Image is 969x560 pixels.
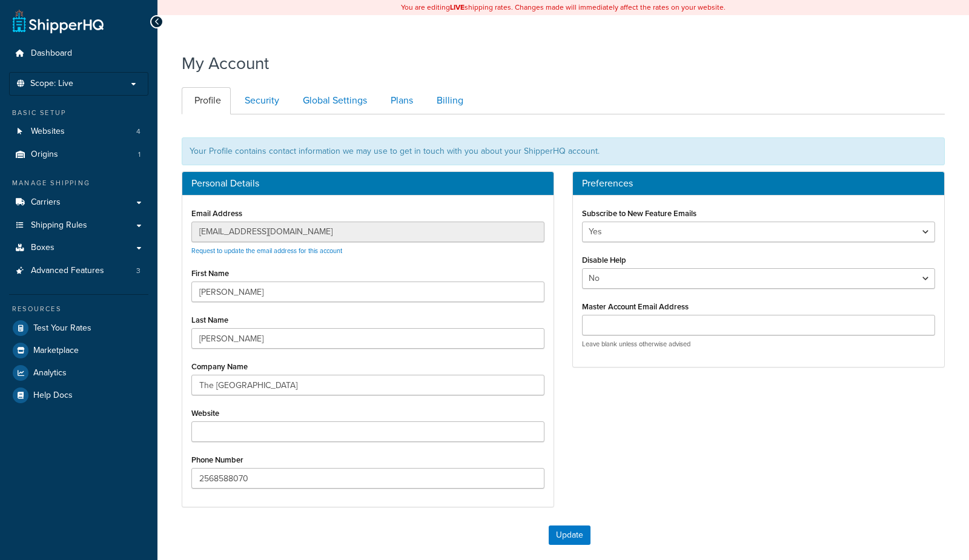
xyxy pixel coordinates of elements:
span: Origins [31,150,58,160]
label: Company Name [191,362,248,371]
a: Help Docs [9,384,148,406]
a: Boxes [9,237,148,259]
li: Origins [9,143,148,166]
span: Boxes [31,243,55,253]
a: Advanced Features 3 [9,260,148,282]
span: Advanced Features [31,266,104,276]
li: Websites [9,120,148,143]
div: Resources [9,304,148,314]
b: LIVE [450,2,465,13]
h1: My Account [182,51,269,75]
label: Last Name [191,315,228,324]
span: Test Your Rates [33,323,91,334]
a: Plans [378,87,423,114]
a: Security [232,87,289,114]
h3: Preferences [582,178,935,189]
a: Global Settings [290,87,377,114]
span: Scope: Live [30,79,73,89]
a: ShipperHQ Home [13,9,104,33]
a: Profile [182,87,231,114]
label: Master Account Email Address [582,302,689,311]
label: Website [191,409,219,418]
span: 3 [136,266,141,276]
span: 1 [138,150,141,160]
a: Origins 1 [9,143,148,166]
a: Billing [424,87,473,114]
a: Dashboard [9,42,148,65]
span: Carriers [31,197,61,208]
label: Disable Help [582,255,626,265]
label: Subscribe to New Feature Emails [582,209,696,218]
div: Basic Setup [9,108,148,118]
label: Email Address [191,209,242,218]
a: Websites 4 [9,120,148,143]
li: Advanced Features [9,260,148,282]
span: 4 [136,127,141,137]
span: Shipping Rules [31,220,87,231]
label: Phone Number [191,455,243,464]
div: Manage Shipping [9,178,148,188]
a: Analytics [9,362,148,384]
span: Websites [31,127,65,137]
div: Your Profile contains contact information we may use to get in touch with you about your ShipperH... [182,137,945,165]
h3: Personal Details [191,178,544,189]
label: First Name [191,269,229,278]
button: Update [549,525,590,545]
a: Marketplace [9,340,148,361]
a: Request to update the email address for this account [191,246,342,255]
p: Leave blank unless otherwise advised [582,340,935,349]
span: Analytics [33,368,67,378]
span: Dashboard [31,48,72,59]
a: Carriers [9,191,148,214]
a: Test Your Rates [9,317,148,339]
span: Marketplace [33,346,79,356]
a: Shipping Rules [9,214,148,237]
span: Help Docs [33,390,73,401]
